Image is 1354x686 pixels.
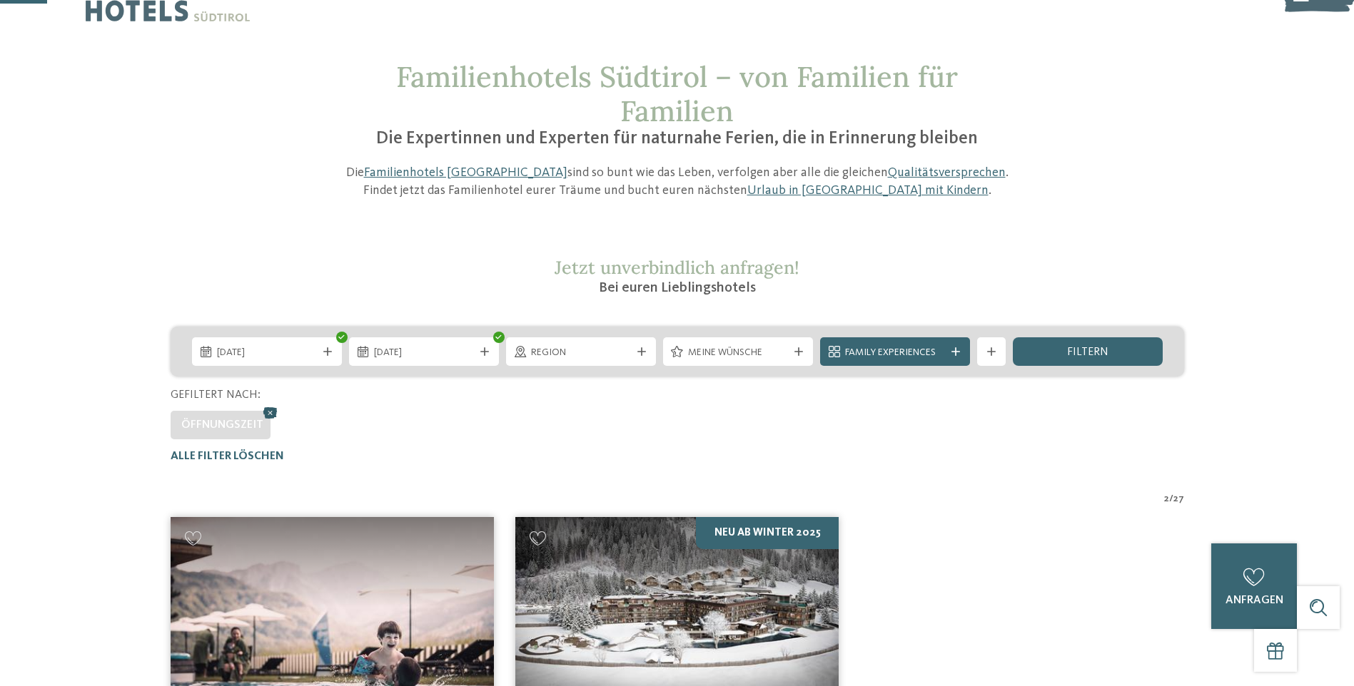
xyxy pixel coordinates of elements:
[374,346,474,360] span: [DATE]
[376,130,978,148] span: Die Expertinnen und Experten für naturnahe Ferien, die in Erinnerung bleiben
[1211,543,1297,629] a: anfragen
[888,166,1006,179] a: Qualitätsversprechen
[171,389,261,401] span: Gefiltert nach:
[1169,492,1173,506] span: /
[181,419,263,431] span: Öffnungszeit
[396,58,958,129] span: Familienhotels Südtirol – von Familien für Familien
[217,346,317,360] span: [DATE]
[845,346,945,360] span: Family Experiences
[599,281,756,295] span: Bei euren Lieblingshotels
[338,164,1016,200] p: Die sind so bunt wie das Leben, verfolgen aber alle die gleichen . Findet jetzt das Familienhotel...
[1173,492,1184,506] span: 27
[747,184,989,197] a: Urlaub in [GEOGRAPHIC_DATA] mit Kindern
[1164,492,1169,506] span: 2
[1226,595,1283,606] span: anfragen
[171,451,284,462] span: Alle Filter löschen
[531,346,631,360] span: Region
[1067,347,1108,358] span: filtern
[364,166,567,179] a: Familienhotels [GEOGRAPHIC_DATA]
[688,346,788,360] span: Meine Wünsche
[555,256,799,279] span: Jetzt unverbindlich anfragen!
